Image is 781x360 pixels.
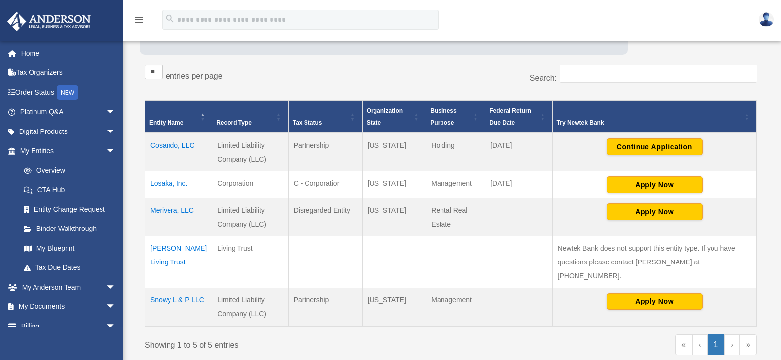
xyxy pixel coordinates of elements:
th: Entity Name: Activate to invert sorting [145,101,212,133]
button: Continue Application [607,138,703,155]
th: Organization State: Activate to sort [362,101,426,133]
span: Business Purpose [430,107,456,126]
td: [DATE] [485,133,552,171]
i: search [165,13,175,24]
td: Merivera, LLC [145,198,212,236]
td: Partnership [288,133,362,171]
a: Binder Walkthrough [14,219,126,239]
span: arrow_drop_down [106,122,126,142]
td: Newtek Bank does not support this entity type. If you have questions please contact [PERSON_NAME]... [552,236,756,288]
td: Cosando, LLC [145,133,212,171]
i: menu [133,14,145,26]
td: Snowy L & P LLC [145,288,212,327]
a: Entity Change Request [14,199,126,219]
span: Entity Name [149,119,183,126]
label: Search: [530,74,557,82]
div: Showing 1 to 5 of 5 entries [145,334,443,352]
td: Management [426,171,485,198]
td: Limited Liability Company (LLC) [212,198,289,236]
button: Apply Now [607,203,703,220]
a: CTA Hub [14,180,126,200]
td: Limited Liability Company (LLC) [212,288,289,327]
a: Tax Due Dates [14,258,126,278]
td: [US_STATE] [362,133,426,171]
td: Limited Liability Company (LLC) [212,133,289,171]
span: arrow_drop_down [106,102,126,123]
td: Rental Real Estate [426,198,485,236]
a: My Blueprint [14,238,126,258]
span: Organization State [367,107,403,126]
td: Losaka, Inc. [145,171,212,198]
td: [DATE] [485,171,552,198]
button: Apply Now [607,293,703,310]
td: Living Trust [212,236,289,288]
a: Platinum Q&Aarrow_drop_down [7,102,131,122]
img: Anderson Advisors Platinum Portal [4,12,94,31]
td: Holding [426,133,485,171]
div: NEW [57,85,78,100]
span: arrow_drop_down [106,297,126,317]
th: Record Type: Activate to sort [212,101,289,133]
a: Home [7,43,131,63]
button: Apply Now [607,176,703,193]
td: [PERSON_NAME] Living Trust [145,236,212,288]
span: arrow_drop_down [106,316,126,336]
a: Overview [14,161,121,180]
a: My Entitiesarrow_drop_down [7,141,126,161]
a: Order StatusNEW [7,82,131,102]
a: My Documentsarrow_drop_down [7,297,131,317]
td: Corporation [212,171,289,198]
a: Billingarrow_drop_down [7,316,131,336]
td: Partnership [288,288,362,327]
td: [US_STATE] [362,288,426,327]
td: [US_STATE] [362,198,426,236]
th: Business Purpose: Activate to sort [426,101,485,133]
span: Record Type [216,119,252,126]
a: menu [133,17,145,26]
a: Digital Productsarrow_drop_down [7,122,131,141]
span: arrow_drop_down [106,277,126,297]
span: arrow_drop_down [106,141,126,162]
a: My Anderson Teamarrow_drop_down [7,277,131,297]
th: Try Newtek Bank : Activate to sort [552,101,756,133]
div: Try Newtek Bank [557,117,742,129]
td: [US_STATE] [362,171,426,198]
img: User Pic [759,12,774,27]
span: Federal Return Due Date [489,107,531,126]
td: C - Corporation [288,171,362,198]
a: Tax Organizers [7,63,131,83]
th: Tax Status: Activate to sort [288,101,362,133]
span: Tax Status [293,119,322,126]
a: First [675,334,692,355]
label: entries per page [166,72,223,80]
th: Federal Return Due Date: Activate to sort [485,101,552,133]
td: Management [426,288,485,327]
td: Disregarded Entity [288,198,362,236]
